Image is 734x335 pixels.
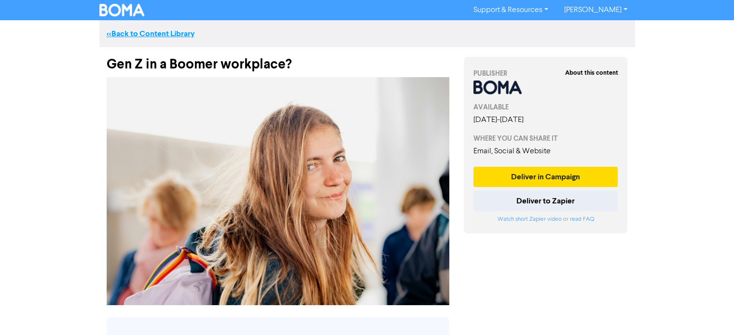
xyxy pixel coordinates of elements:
[497,216,561,222] a: Watch short Zapier video
[565,69,618,77] strong: About this content
[473,146,618,157] div: Email, Social & Website
[686,289,734,335] iframe: Chat Widget
[107,29,194,39] a: <<Back to Content Library
[473,102,618,112] div: AVAILABLE
[569,216,594,222] a: read FAQ
[473,167,618,187] button: Deliver in Campaign
[466,2,556,18] a: Support & Resources
[473,215,618,224] div: or
[473,134,618,144] div: WHERE YOU CAN SHARE IT
[473,68,618,79] div: PUBLISHER
[473,114,618,126] div: [DATE] - [DATE]
[473,191,618,211] button: Deliver to Zapier
[99,4,145,16] img: BOMA Logo
[107,47,449,72] div: Gen Z in a Boomer workplace?
[556,2,635,18] a: [PERSON_NAME]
